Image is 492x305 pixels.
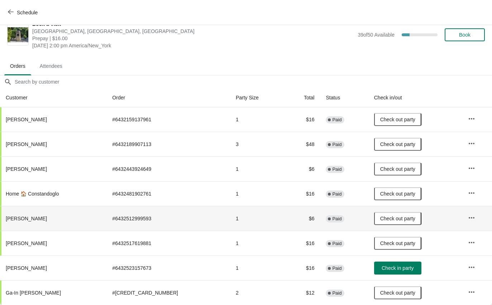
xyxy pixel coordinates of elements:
[106,280,230,305] td: # [CREDIT_CARD_NUMBER]
[285,156,320,181] td: $6
[6,191,59,197] span: Home 🏠 Constandoglo
[380,117,415,122] span: Check out party
[285,132,320,156] td: $48
[6,166,47,172] span: [PERSON_NAME]
[380,191,415,197] span: Check out party
[230,181,285,206] td: 1
[106,181,230,206] td: # 6432481902761
[32,28,354,35] span: [GEOGRAPHIC_DATA], [GEOGRAPHIC_DATA], [GEOGRAPHIC_DATA]
[332,216,341,222] span: Paid
[332,166,341,172] span: Paid
[285,231,320,255] td: $16
[459,32,470,38] span: Book
[32,35,354,42] span: Prepay | $16.00
[374,187,421,200] button: Check out party
[332,266,341,271] span: Paid
[380,240,415,246] span: Check out party
[332,191,341,197] span: Paid
[380,216,415,221] span: Check out party
[380,141,415,147] span: Check out party
[6,265,47,271] span: [PERSON_NAME]
[230,206,285,231] td: 1
[320,88,368,107] th: Status
[285,107,320,132] td: $16
[14,75,492,88] input: Search by customer
[382,265,414,271] span: Check in party
[106,255,230,280] td: # 6432523157673
[374,113,421,126] button: Check out party
[4,6,43,19] button: Schedule
[106,132,230,156] td: # 6432189907113
[374,286,421,299] button: Check out party
[34,60,68,72] span: Attendees
[285,280,320,305] td: $12
[230,280,285,305] td: 2
[445,28,485,41] button: Book
[6,240,47,246] span: [PERSON_NAME]
[6,290,61,296] span: Ga-In [PERSON_NAME]
[106,206,230,231] td: # 6432512999593
[8,27,28,42] img: Book a Visit
[6,117,47,122] span: [PERSON_NAME]
[332,290,341,296] span: Paid
[380,290,415,296] span: Check out party
[106,88,230,107] th: Order
[17,10,38,15] span: Schedule
[106,107,230,132] td: # 6432159137961
[230,231,285,255] td: 1
[230,107,285,132] td: 1
[106,231,230,255] td: # 6432517619881
[332,241,341,247] span: Paid
[285,206,320,231] td: $6
[374,212,421,225] button: Check out party
[230,132,285,156] td: 3
[285,255,320,280] td: $16
[230,88,285,107] th: Party Size
[368,88,462,107] th: Check in/out
[332,142,341,147] span: Paid
[358,32,395,38] span: 39 of 50 Available
[332,117,341,123] span: Paid
[380,166,415,172] span: Check out party
[374,262,421,274] button: Check in party
[374,237,421,250] button: Check out party
[374,138,421,151] button: Check out party
[230,255,285,280] td: 1
[32,42,354,49] span: [DATE] 2:00 pm America/New_York
[285,88,320,107] th: Total
[106,156,230,181] td: # 6432443924649
[6,141,47,147] span: [PERSON_NAME]
[230,156,285,181] td: 1
[6,216,47,221] span: [PERSON_NAME]
[374,163,421,175] button: Check out party
[4,60,31,72] span: Orders
[285,181,320,206] td: $16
